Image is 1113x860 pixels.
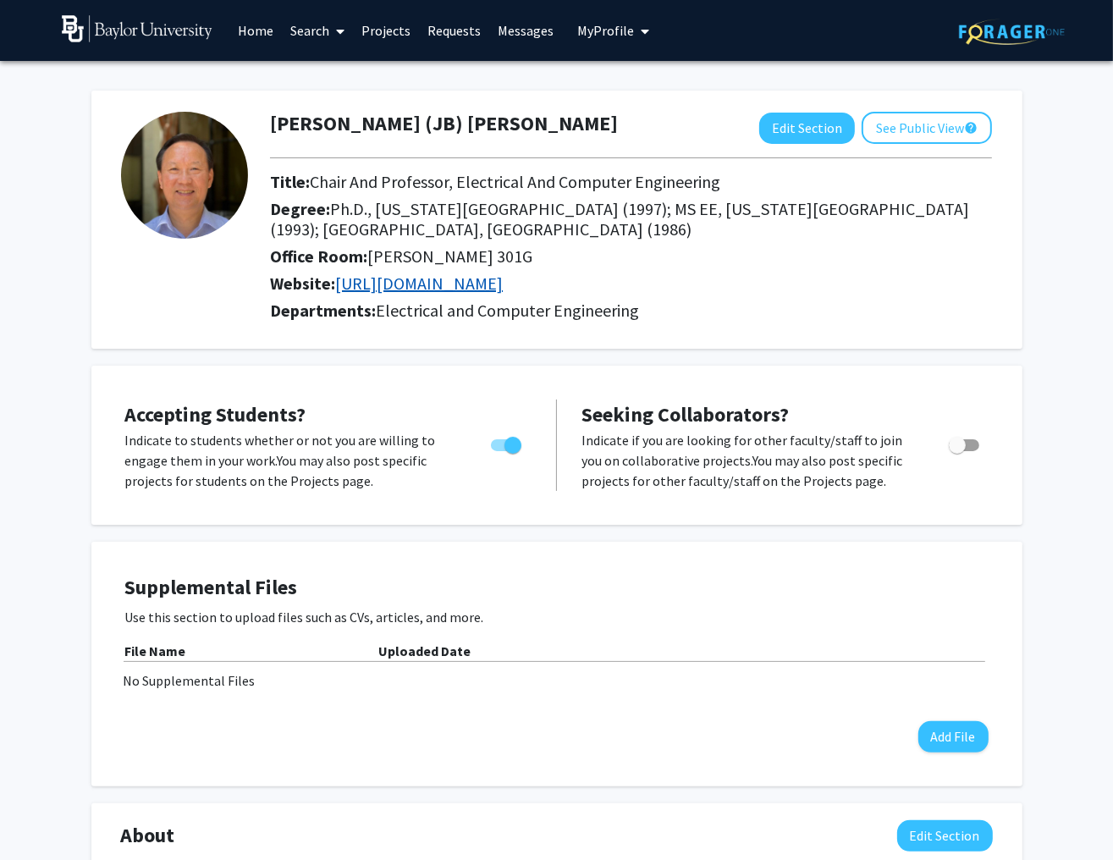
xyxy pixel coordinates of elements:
[419,1,489,60] a: Requests
[270,198,969,240] span: Ph.D., [US_STATE][GEOGRAPHIC_DATA] (1997); MS EE, [US_STATE][GEOGRAPHIC_DATA] (1993); [GEOGRAPHIC...
[942,430,989,455] div: Toggle
[125,430,459,491] p: Indicate to students whether or not you are willing to engage them in your work. You may also pos...
[62,15,213,42] img: Baylor University Logo
[484,430,531,455] div: Toggle
[229,1,282,60] a: Home
[379,642,471,659] b: Uploaded Date
[577,22,634,39] span: My Profile
[335,273,503,294] a: Opens in a new tab
[759,113,855,144] button: Edit Section
[376,300,639,321] span: Electrical and Computer Engineering
[270,273,992,294] h2: Website:
[489,1,562,60] a: Messages
[582,401,790,427] span: Seeking Collaborators?
[582,430,917,491] p: Indicate if you are looking for other faculty/staff to join you on collaborative projects. You ma...
[125,401,306,427] span: Accepting Students?
[270,112,618,136] h1: [PERSON_NAME] (JB) [PERSON_NAME]
[257,300,1005,321] h2: Departments:
[270,172,992,192] h2: Title:
[310,171,720,192] span: Chair And Professor, Electrical And Computer Engineering
[959,19,1065,45] img: ForagerOne Logo
[964,118,978,138] mat-icon: help
[353,1,419,60] a: Projects
[367,245,532,267] span: [PERSON_NAME] 301G
[270,199,992,240] h2: Degree:
[270,246,992,267] h2: Office Room:
[125,642,186,659] b: File Name
[897,820,993,852] button: Edit About
[125,576,989,600] h4: Supplemental Files
[121,112,248,239] img: Profile Picture
[121,820,175,851] span: About
[918,721,989,752] button: Add File
[282,1,353,60] a: Search
[124,670,990,691] div: No Supplemental Files
[13,784,72,847] iframe: Chat
[862,112,992,144] button: See Public View
[125,607,989,627] p: Use this section to upload files such as CVs, articles, and more.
